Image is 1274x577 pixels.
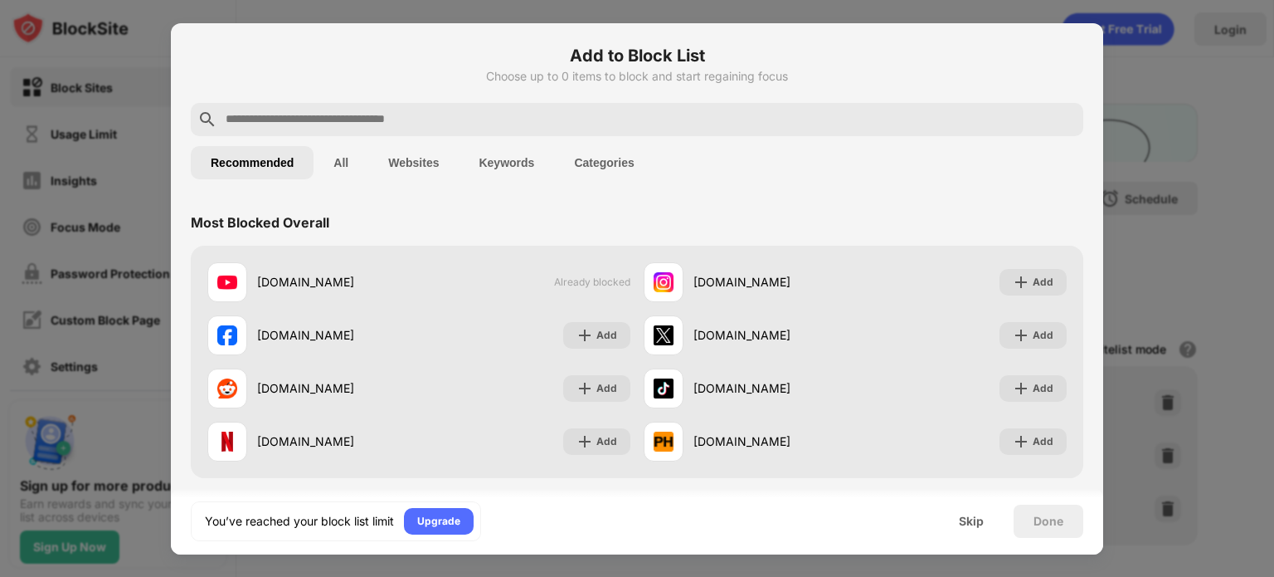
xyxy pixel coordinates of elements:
[257,326,419,344] div: [DOMAIN_NAME]
[217,325,237,345] img: favicons
[217,379,237,399] img: favicons
[257,433,419,450] div: [DOMAIN_NAME]
[693,326,855,344] div: [DOMAIN_NAME]
[205,513,394,530] div: You’ve reached your block list limit
[1033,515,1063,528] div: Done
[554,276,630,288] span: Already blocked
[693,433,855,450] div: [DOMAIN_NAME]
[693,379,855,397] div: [DOMAIN_NAME]
[191,70,1083,83] div: Choose up to 0 items to block and start regaining focus
[217,272,237,292] img: favicons
[368,146,459,179] button: Websites
[191,43,1083,68] h6: Add to Block List
[596,433,617,450] div: Add
[554,146,654,179] button: Categories
[417,513,460,530] div: Upgrade
[191,146,314,179] button: Recommended
[217,432,237,452] img: favicons
[459,146,554,179] button: Keywords
[257,273,419,291] div: [DOMAIN_NAME]
[191,214,329,231] div: Most Blocked Overall
[1033,327,1053,344] div: Add
[596,327,617,344] div: Add
[1033,274,1053,291] div: Add
[693,273,855,291] div: [DOMAIN_NAME]
[654,272,673,292] img: favicons
[959,515,984,528] div: Skip
[1033,380,1053,397] div: Add
[654,432,673,452] img: favicons
[1033,433,1053,450] div: Add
[596,380,617,397] div: Add
[314,146,368,179] button: All
[197,110,217,130] img: search.svg
[654,325,673,345] img: favicons
[654,379,673,399] img: favicons
[257,379,419,397] div: [DOMAIN_NAME]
